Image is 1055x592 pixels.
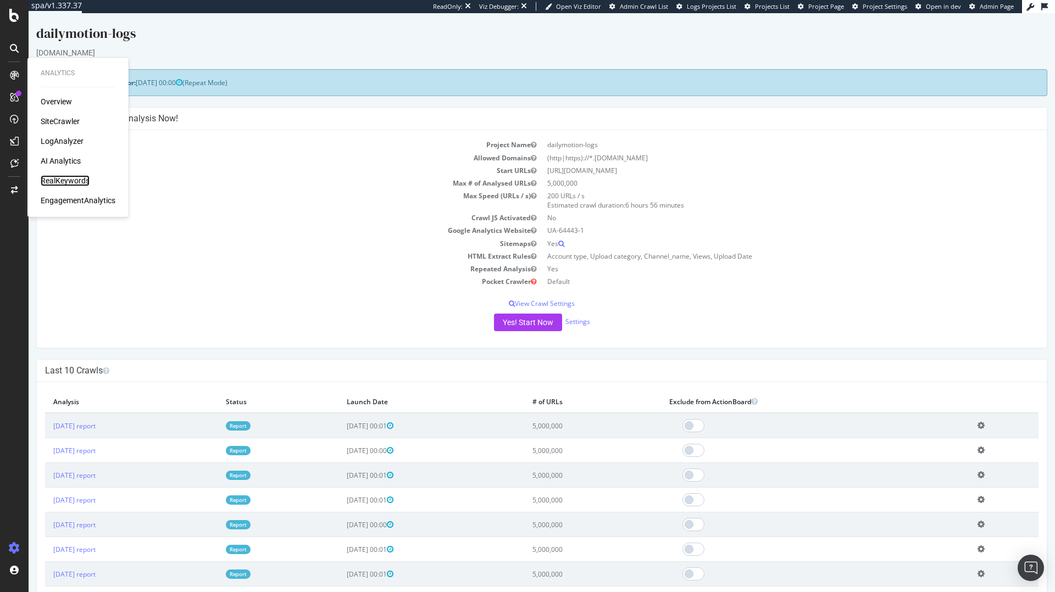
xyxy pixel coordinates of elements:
span: Admin Crawl List [620,2,668,10]
td: Default [513,262,1010,275]
a: Report [197,457,222,467]
div: ReadOnly: [433,2,463,11]
span: Project Settings [863,2,907,10]
span: [DATE] 00:01 [318,457,365,467]
td: 5,000,000 [496,450,632,474]
a: Admin Crawl List [609,2,668,11]
td: Yes [513,249,1010,262]
td: Repeated Analysis [16,249,513,262]
div: Analytics [41,69,115,78]
a: Report [197,408,222,417]
td: 5,000,000 [496,425,632,450]
span: [DATE] 00:01 [318,556,365,566]
a: [DATE] report [25,507,67,516]
span: Open Viz Editor [556,2,601,10]
button: Yes! Start Now [465,300,534,318]
a: Projects List [745,2,790,11]
td: Max # of Analysed URLs [16,164,513,176]
a: Project Settings [852,2,907,11]
td: [URL][DOMAIN_NAME] [513,151,1010,164]
div: dailymotion-logs [8,11,1019,34]
a: Report [197,507,222,516]
a: AI Analytics [41,155,81,166]
td: Max Speed (URLs / s) [16,176,513,198]
td: 5,000,000 [496,524,632,549]
span: [DATE] 00:00 [318,433,365,442]
a: EngagementAnalytics [41,195,115,206]
div: [DOMAIN_NAME] [8,34,1019,45]
a: [DATE] report [25,532,67,541]
span: Project Page [808,2,844,10]
span: [DATE] 00:00 [318,507,365,516]
td: dailymotion-logs [513,125,1010,138]
th: Analysis [16,377,189,400]
a: [DATE] report [25,433,67,442]
span: 6 hours 56 minutes [597,187,656,197]
div: Viz Debugger: [479,2,519,11]
td: 5,000,000 [496,549,632,573]
a: RealKeywords [41,175,90,186]
td: UA-64443-1 [513,211,1010,224]
td: No [513,198,1010,211]
a: Admin Page [969,2,1014,11]
td: Pocket Crawler [16,262,513,275]
a: Project Page [798,2,844,11]
a: Open Viz Editor [545,2,601,11]
td: Google Analytics Website [16,211,513,224]
span: [DATE] 00:01 [318,532,365,541]
td: Project Name [16,125,513,138]
span: Admin Page [980,2,1014,10]
p: View Crawl Settings [16,286,1010,295]
a: Open in dev [915,2,961,11]
span: Logs Projects List [687,2,736,10]
a: [DATE] report [25,556,67,566]
a: LogAnalyzer [41,136,84,147]
td: 5,000,000 [496,400,632,425]
strong: Next Launch Scheduled for: [16,65,107,74]
th: Status [189,377,310,400]
td: (http|https)://*.[DOMAIN_NAME] [513,138,1010,151]
th: # of URLs [496,377,632,400]
a: SiteCrawler [41,116,80,127]
h4: Last 10 Crawls [16,352,1010,363]
a: Report [197,556,222,566]
th: Exclude from ActionBoard [632,377,941,400]
a: [DATE] report [25,457,67,467]
a: Logs Projects List [676,2,736,11]
span: [DATE] 00:01 [318,482,365,492]
span: [DATE] 00:00 [107,65,154,74]
span: [DATE] 00:01 [318,408,365,417]
td: HTML Extract Rules [16,237,513,249]
td: Yes [513,224,1010,237]
a: Overview [41,96,72,107]
td: 5,000,000 [496,499,632,524]
span: Open in dev [926,2,961,10]
a: Report [197,482,222,492]
a: Report [197,532,222,541]
td: Sitemaps [16,224,513,237]
a: [DATE] report [25,408,67,417]
th: Launch Date [310,377,496,400]
td: Allowed Domains [16,138,513,151]
div: Open Intercom Messenger [1018,555,1044,581]
a: Settings [537,304,562,313]
h4: Configure your New Analysis Now! [16,100,1010,111]
td: Account type, Upload category, Channel_name, Views, Upload Date [513,237,1010,249]
div: (Repeat Mode) [8,56,1019,83]
td: Crawl JS Activated [16,198,513,211]
span: Projects List [755,2,790,10]
td: Start URLs [16,151,513,164]
td: 5,000,000 [513,164,1010,176]
td: 200 URLs / s Estimated crawl duration: [513,176,1010,198]
td: 5,000,000 [496,474,632,499]
a: Report [197,433,222,442]
a: [DATE] report [25,482,67,492]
